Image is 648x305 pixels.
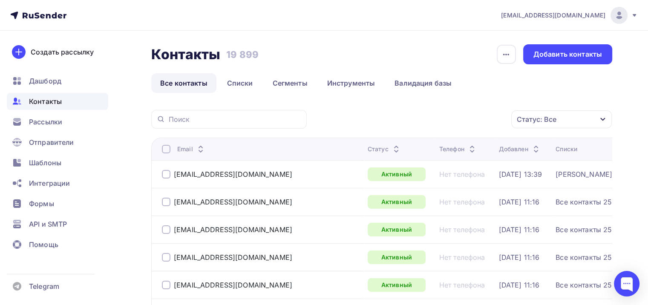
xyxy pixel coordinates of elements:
a: Нет телефона [439,198,485,206]
div: Создать рассылку [31,47,94,57]
span: Отправители [29,137,74,147]
a: Нет телефона [439,225,485,234]
span: Формы [29,199,54,209]
a: Все контакты [151,73,216,93]
div: Добавлен [498,145,541,153]
a: Активный [368,278,426,292]
a: Нет телефона [439,253,485,262]
div: Списки [556,145,577,153]
a: [DATE] 11:16 [498,281,539,289]
a: Активный [368,223,426,236]
a: Все контакты 25.07 [556,225,622,234]
a: [DATE] 11:16 [498,198,539,206]
a: Все контакты 25.07 [556,253,622,262]
a: Сегменты [264,73,317,93]
a: Валидация базы [386,73,461,93]
h2: Контакты [151,46,220,63]
a: Списки [218,73,262,93]
a: Нет телефона [439,170,485,178]
span: API и SMTP [29,219,67,229]
a: Формы [7,195,108,212]
a: Активный [368,250,426,264]
button: Статус: Все [511,110,612,129]
div: Email [177,145,206,153]
div: Статус: Все [517,114,556,124]
a: [EMAIL_ADDRESS][DOMAIN_NAME] [174,281,292,289]
div: Добавить контакты [533,49,602,59]
span: Контакты [29,96,62,106]
a: [PERSON_NAME] [556,170,612,178]
a: [DATE] 11:16 [498,253,539,262]
a: [DATE] 13:39 [498,170,542,178]
a: [DATE] 11:16 [498,225,539,234]
a: Активный [368,195,426,209]
a: Все контакты 25.07 [556,281,622,289]
a: Инструменты [318,73,384,93]
span: Telegram [29,281,59,291]
a: [EMAIL_ADDRESS][DOMAIN_NAME] [174,253,292,262]
a: [EMAIL_ADDRESS][DOMAIN_NAME] [174,198,292,206]
span: Интеграции [29,178,70,188]
input: Поиск [169,115,302,124]
span: Рассылки [29,117,62,127]
a: [EMAIL_ADDRESS][DOMAIN_NAME] [501,7,638,24]
a: Контакты [7,93,108,110]
a: Активный [368,167,426,181]
a: [EMAIL_ADDRESS][DOMAIN_NAME] [174,170,292,178]
span: Помощь [29,239,58,250]
a: Дашборд [7,72,108,89]
div: Телефон [439,145,477,153]
a: [EMAIL_ADDRESS][DOMAIN_NAME] [174,225,292,234]
div: Статус [368,145,401,153]
h3: 19 899 [226,49,259,60]
a: Все контакты 25.07 [556,198,622,206]
a: Нет телефона [439,281,485,289]
a: Рассылки [7,113,108,130]
a: Отправители [7,134,108,151]
a: Шаблоны [7,154,108,171]
span: Шаблоны [29,158,61,168]
span: [EMAIL_ADDRESS][DOMAIN_NAME] [501,11,605,20]
span: Дашборд [29,76,61,86]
